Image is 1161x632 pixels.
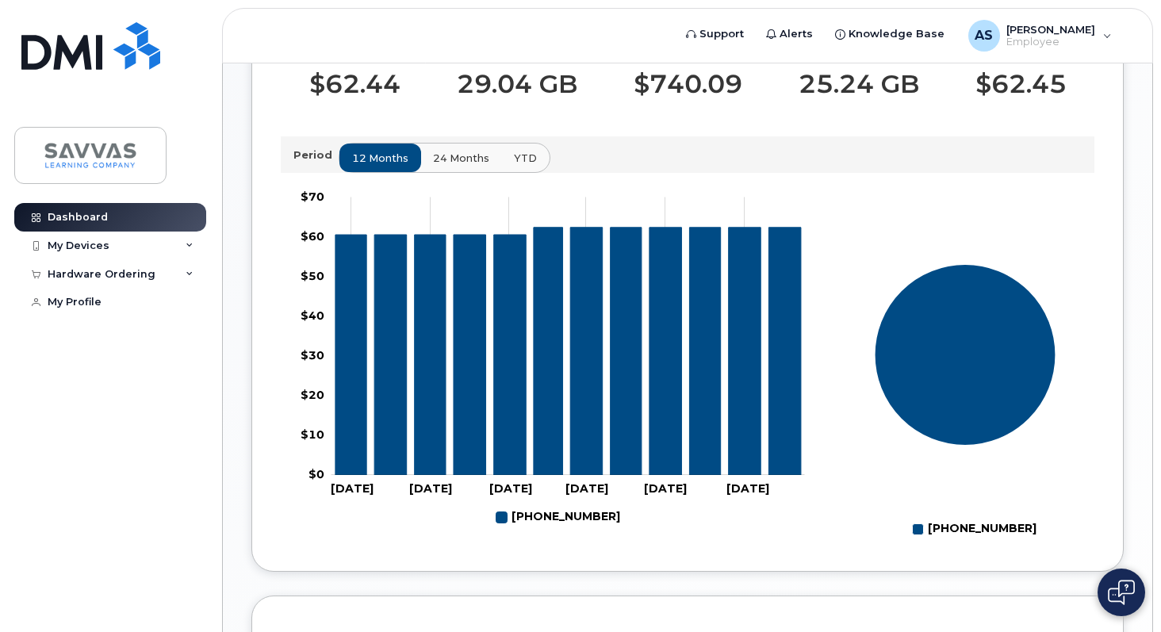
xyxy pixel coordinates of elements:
[514,151,537,166] span: YTD
[409,482,452,496] tspan: [DATE]
[457,70,577,98] p: 29.04 GB
[975,70,1067,98] p: $62.45
[975,26,993,45] span: AS
[755,18,824,50] a: Alerts
[309,70,400,98] p: $62.44
[1006,23,1095,36] span: [PERSON_NAME]
[496,504,620,530] g: 559-917-9861
[849,26,945,42] span: Knowledge Base
[496,504,620,530] g: Legend
[293,147,339,163] p: Period
[780,26,813,42] span: Alerts
[824,18,956,50] a: Knowledge Base
[301,269,324,283] tspan: $50
[875,264,1056,446] g: Series
[644,482,687,496] tspan: [DATE]
[1108,580,1135,605] img: Open chat
[489,482,532,496] tspan: [DATE]
[301,190,324,204] tspan: $70
[301,308,324,323] tspan: $40
[799,70,919,98] p: 25.24 GB
[301,348,324,362] tspan: $30
[565,482,608,496] tspan: [DATE]
[634,70,742,98] p: $740.09
[726,482,769,496] tspan: [DATE]
[301,388,324,402] tspan: $20
[301,190,805,530] g: Chart
[699,26,744,42] span: Support
[308,467,324,481] tspan: $0
[875,264,1056,542] g: Chart
[331,482,374,496] tspan: [DATE]
[301,427,324,442] tspan: $10
[913,516,1036,542] g: Legend
[675,18,755,50] a: Support
[1006,36,1095,48] span: Employee
[301,229,324,243] tspan: $60
[433,151,489,166] span: 24 months
[957,20,1123,52] div: Angela Sermeno
[335,228,801,475] g: 559-917-9861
